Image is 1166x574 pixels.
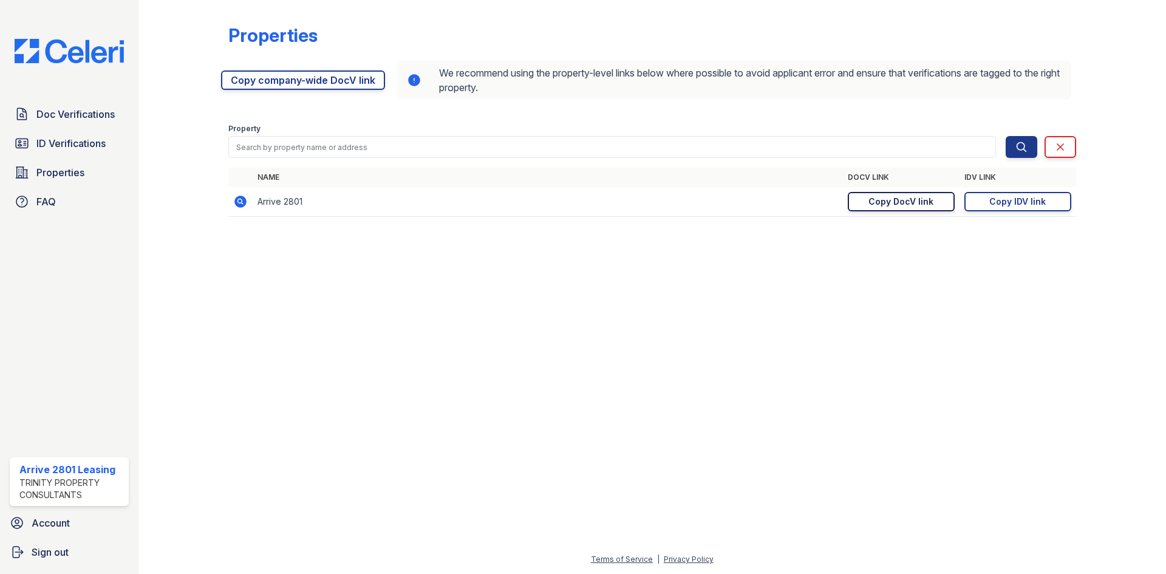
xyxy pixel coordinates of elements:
[228,136,996,158] input: Search by property name or address
[36,107,115,121] span: Doc Verifications
[868,196,933,208] div: Copy DocV link
[19,462,124,477] div: Arrive 2801 Leasing
[36,136,106,151] span: ID Verifications
[5,511,134,535] a: Account
[19,477,124,501] div: Trinity Property Consultants
[10,160,129,185] a: Properties
[591,555,653,564] a: Terms of Service
[36,165,84,180] span: Properties
[657,555,660,564] div: |
[228,24,318,46] div: Properties
[32,545,69,559] span: Sign out
[10,190,129,214] a: FAQ
[5,540,134,564] a: Sign out
[10,131,129,155] a: ID Verifications
[989,196,1046,208] div: Copy IDV link
[228,124,261,134] label: Property
[10,102,129,126] a: Doc Verifications
[32,516,70,530] span: Account
[221,70,385,90] a: Copy company-wide DocV link
[843,168,960,187] th: DocV Link
[960,168,1076,187] th: IDV Link
[848,192,955,211] a: Copy DocV link
[36,194,56,209] span: FAQ
[253,187,843,217] td: Arrive 2801
[397,61,1071,100] div: We recommend using the property-level links below where possible to avoid applicant error and ens...
[664,555,714,564] a: Privacy Policy
[5,39,134,63] img: CE_Logo_Blue-a8612792a0a2168367f1c8372b55b34899dd931a85d93a1a3d3e32e68fde9ad4.png
[964,192,1071,211] a: Copy IDV link
[253,168,843,187] th: Name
